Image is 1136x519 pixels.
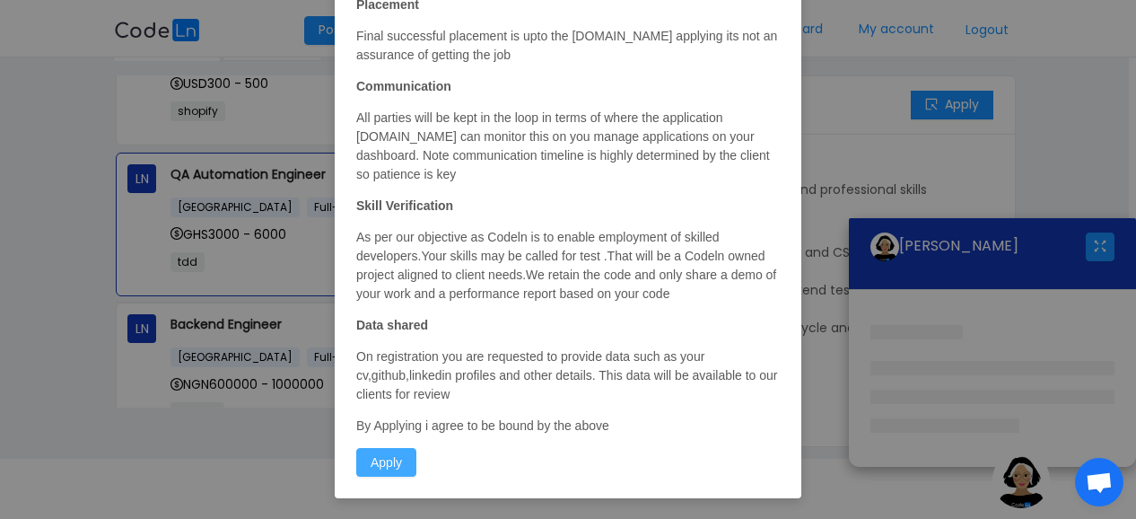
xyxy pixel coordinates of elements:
strong: Data shared [356,318,428,332]
p: Final successful placement is upto the [DOMAIN_NAME] applying its not an assurance of getting the... [356,27,780,65]
strong: Skill Verification [356,198,453,213]
p: All parties will be kept in the loop in terms of where the application [DOMAIN_NAME] can monitor ... [356,109,780,184]
p: As per our objective as Codeln is to enable employment of skilled developers.Your skills may be c... [356,228,780,303]
p: By Applying i agree to be bound by the above [356,417,780,435]
button: Apply [356,448,416,477]
strong: Communication [356,79,451,93]
p: On registration you are requested to provide data such as your cv,github,linkedin profiles and ot... [356,347,780,404]
div: Open chat [1075,458,1123,506]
